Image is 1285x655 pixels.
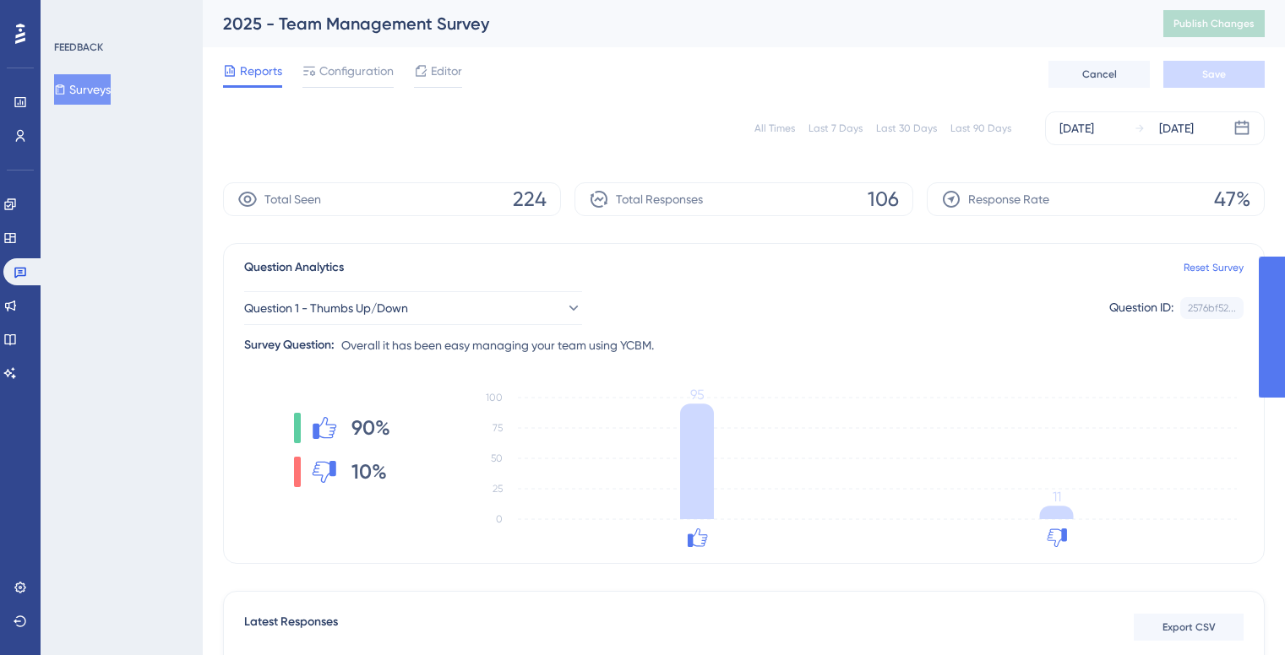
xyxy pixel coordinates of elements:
span: Save [1202,68,1226,81]
div: Last 90 Days [950,122,1011,135]
span: 90% [351,414,390,441]
span: Question Analytics [244,257,344,278]
div: [DATE] [1059,118,1094,138]
tspan: 25 [493,483,503,495]
span: Configuration [319,61,394,81]
div: 2576bf52... [1188,301,1236,315]
tspan: 100 [486,392,503,403]
tspan: 50 [491,452,503,464]
div: Question ID: [1109,297,1173,319]
span: 10% [351,458,387,485]
span: Editor [431,61,462,81]
iframe: UserGuiding AI Assistant Launcher [1214,588,1265,639]
tspan: 11 [1053,489,1061,505]
span: Export CSV [1162,620,1216,634]
div: [DATE] [1159,118,1194,138]
span: Latest Responses [244,612,338,642]
span: Overall it has been easy managing your team using YCBM. [341,335,654,355]
div: Last 30 Days [876,122,937,135]
div: Survey Question: [244,335,335,355]
tspan: 95 [690,387,705,403]
span: Question 1 - Thumbs Up/Down [244,298,408,318]
tspan: 75 [493,422,503,434]
span: Cancel [1082,68,1117,81]
span: Response Rate [968,189,1049,209]
tspan: 0 [496,513,503,525]
button: Export CSV [1134,614,1244,641]
span: 106 [868,186,899,213]
span: Total Responses [616,189,703,209]
div: Last 7 Days [809,122,863,135]
span: 224 [513,186,547,213]
span: Reports [240,61,282,81]
button: Save [1163,61,1265,88]
a: Reset Survey [1184,261,1244,274]
button: Cancel [1048,61,1150,88]
span: 47% [1214,186,1250,213]
div: All Times [754,122,795,135]
button: Surveys [54,74,111,105]
button: Question 1 - Thumbs Up/Down [244,291,582,325]
div: FEEDBACK [54,41,103,54]
button: Publish Changes [1163,10,1265,37]
div: 2025 - Team Management Survey [223,12,1121,35]
span: Total Seen [264,189,321,209]
span: Publish Changes [1173,17,1255,30]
